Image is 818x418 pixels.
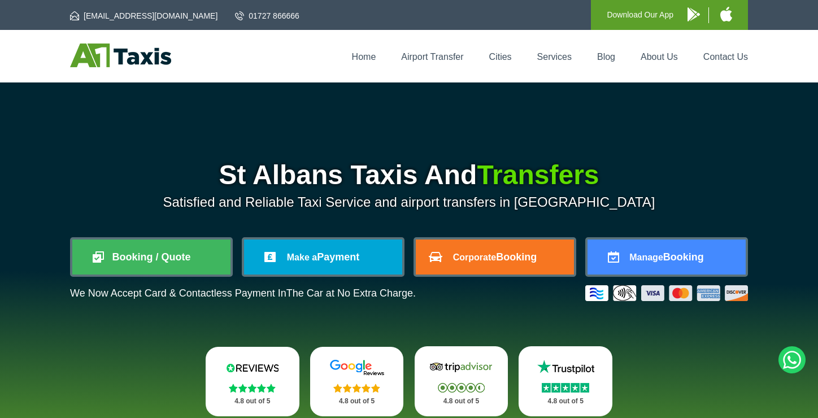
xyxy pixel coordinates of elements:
a: Google Stars 4.8 out of 5 [310,347,404,416]
a: Trustpilot Stars 4.8 out of 5 [519,346,612,416]
a: Booking / Quote [72,240,230,275]
p: Satisfied and Reliable Taxi Service and airport transfers in [GEOGRAPHIC_DATA] [70,194,748,210]
p: 4.8 out of 5 [218,394,287,408]
span: Manage [629,252,663,262]
span: The Car at No Extra Charge. [286,288,416,299]
a: Airport Transfer [401,52,463,62]
img: A1 Taxis iPhone App [720,7,732,21]
a: Make aPayment [244,240,402,275]
span: Make a [287,252,317,262]
p: Download Our App [607,8,673,22]
a: Cities [489,52,512,62]
a: Blog [597,52,615,62]
span: Corporate [453,252,496,262]
a: Home [352,52,376,62]
a: Services [537,52,572,62]
a: About Us [641,52,678,62]
p: We Now Accept Card & Contactless Payment In [70,288,416,299]
a: Reviews.io Stars 4.8 out of 5 [206,347,299,416]
img: Reviews.io [219,359,286,376]
img: A1 Taxis St Albans LTD [70,43,171,67]
a: Tripadvisor Stars 4.8 out of 5 [415,346,508,416]
img: Stars [542,383,589,393]
p: 4.8 out of 5 [531,394,600,408]
p: 4.8 out of 5 [427,394,496,408]
img: Credit And Debit Cards [585,285,748,301]
a: 01727 866666 [235,10,299,21]
a: [EMAIL_ADDRESS][DOMAIN_NAME] [70,10,217,21]
span: Transfers [477,160,599,190]
img: Tripadvisor [427,359,495,376]
a: ManageBooking [588,240,746,275]
a: Contact Us [703,52,748,62]
img: Stars [229,384,276,393]
img: A1 Taxis Android App [688,7,700,21]
a: CorporateBooking [416,240,574,275]
p: 4.8 out of 5 [323,394,391,408]
img: Stars [333,384,380,393]
img: Stars [438,383,485,393]
img: Google [323,359,391,376]
img: Trustpilot [532,359,599,376]
h1: St Albans Taxis And [70,162,748,189]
